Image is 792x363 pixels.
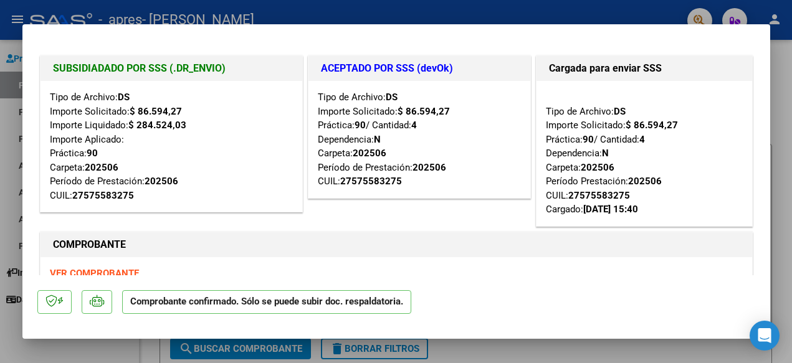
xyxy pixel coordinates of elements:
strong: $ 86.594,27 [130,106,182,117]
h1: Cargada para enviar SSS [549,61,740,76]
strong: 202506 [145,176,178,187]
strong: [DATE] 15:40 [583,204,638,215]
strong: N [374,134,381,145]
strong: 202506 [353,148,386,159]
strong: 90 [583,134,594,145]
div: 27575583275 [340,174,402,189]
div: 27575583275 [72,189,134,203]
strong: 90 [87,148,98,159]
h1: SUBSIDIADADO POR SSS (.DR_ENVIO) [53,61,290,76]
strong: $ 284.524,03 [128,120,186,131]
strong: 4 [639,134,645,145]
a: VER COMPROBANTE [50,268,139,279]
strong: N [602,148,609,159]
div: 27575583275 [568,189,630,203]
div: Open Intercom Messenger [750,321,780,351]
strong: DS [614,106,626,117]
div: Tipo de Archivo: Importe Solicitado: Importe Liquidado: Importe Aplicado: Práctica: Carpeta: Perí... [50,90,293,202]
strong: 202506 [85,162,118,173]
strong: 202506 [581,162,614,173]
strong: 202506 [413,162,446,173]
strong: 90 [355,120,366,131]
strong: $ 86.594,27 [626,120,678,131]
strong: COMPROBANTE [53,238,126,250]
strong: 202506 [628,176,662,187]
h1: ACEPTADO POR SSS (devOk) [321,61,518,76]
strong: 4 [411,120,417,131]
strong: DS [386,92,398,103]
p: Comprobante confirmado. Sólo se puede subir doc. respaldatoria. [122,290,411,314]
div: Tipo de Archivo: Importe Solicitado: Práctica: / Cantidad: Dependencia: Carpeta: Período de Prest... [318,90,521,189]
div: Tipo de Archivo: Importe Solicitado: Práctica: / Cantidad: Dependencia: Carpeta: Período Prestaci... [546,90,743,217]
strong: $ 86.594,27 [398,106,450,117]
strong: DS [118,92,130,103]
